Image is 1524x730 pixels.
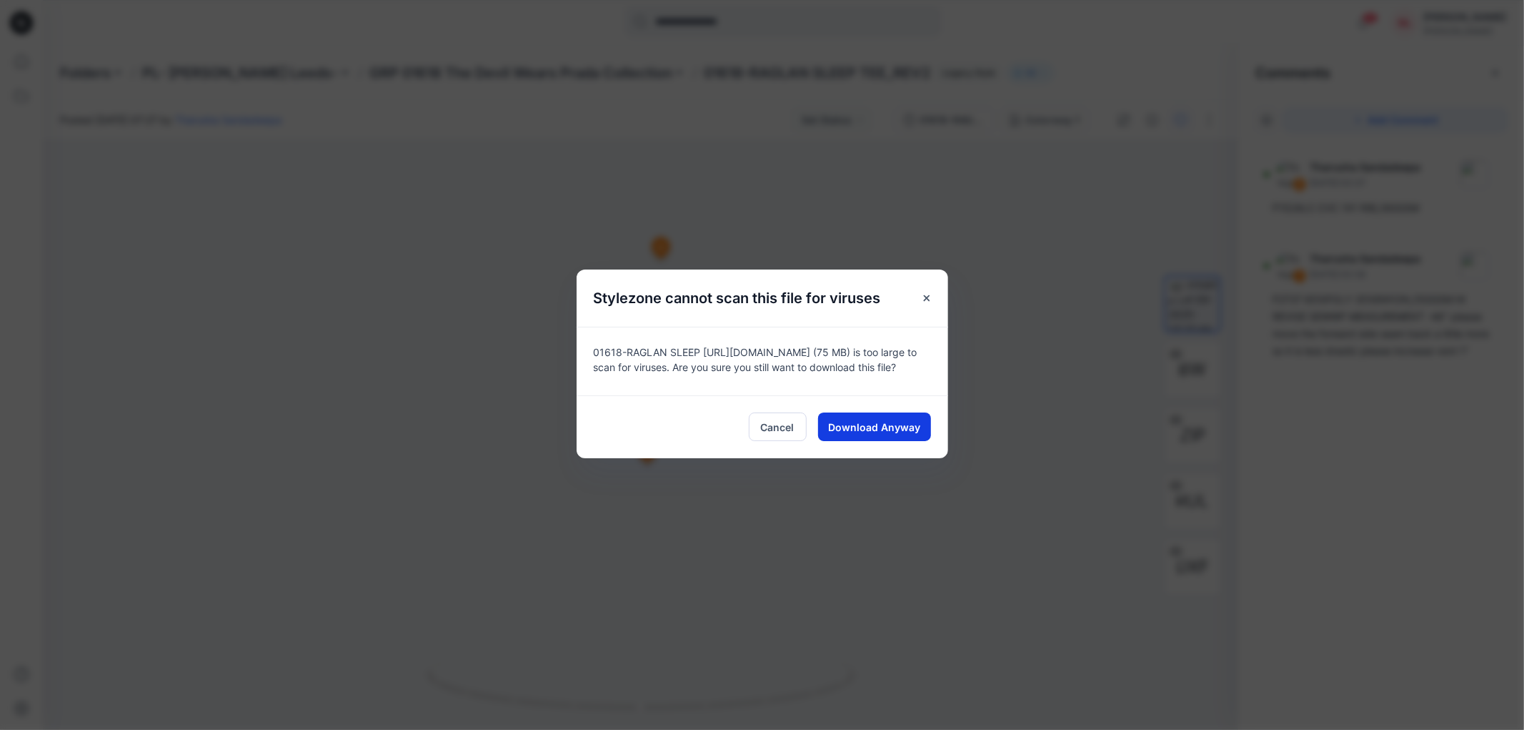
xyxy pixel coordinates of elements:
div: 01618-RAGLAN SLEEP [URL][DOMAIN_NAME] (75 MB) is too large to scan for viruses. Are you sure you ... [577,327,948,395]
h5: Stylezone cannot scan this file for viruses [577,270,898,327]
span: Download Anyway [828,420,920,435]
button: Download Anyway [818,413,931,441]
span: Cancel [761,420,795,435]
button: Close [914,285,940,311]
button: Cancel [749,413,807,441]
